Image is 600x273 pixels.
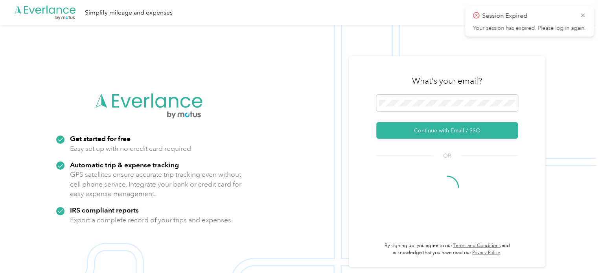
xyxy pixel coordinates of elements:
p: Easy set up with no credit card required [70,144,191,154]
div: Simplify mileage and expenses [85,8,173,18]
p: By signing up, you agree to our and acknowledge that you have read our . [376,242,518,256]
p: GPS satellites ensure accurate trip tracking even without cell phone service. Integrate your bank... [70,170,242,199]
span: OR [433,152,461,160]
p: Session Expired [482,11,574,21]
strong: IRS compliant reports [70,206,139,214]
p: Your session has expired. Please log in again. [473,25,586,32]
p: Export a complete record of your trips and expenses. [70,215,233,225]
strong: Automatic trip & expense tracking [70,161,179,169]
a: Terms and Conditions [453,243,501,249]
h3: What's your email? [412,75,482,86]
button: Continue with Email / SSO [376,122,518,139]
strong: Get started for free [70,134,131,143]
a: Privacy Policy [472,250,500,256]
